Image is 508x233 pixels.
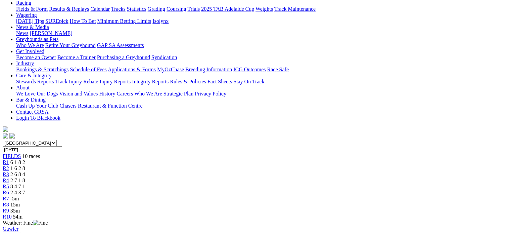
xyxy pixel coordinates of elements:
a: Injury Reports [99,79,131,84]
span: 8 4 7 1 [10,184,25,189]
a: Isolynx [152,18,169,24]
a: R5 [3,184,9,189]
a: We Love Our Dogs [16,91,58,96]
a: Applications & Forms [108,67,156,72]
a: R9 [3,208,9,213]
span: 6 1 8 2 [10,159,25,165]
input: Select date [3,146,62,153]
a: SUREpick [45,18,68,24]
div: Wagering [16,18,505,24]
a: Trials [187,6,200,12]
a: Minimum Betting Limits [97,18,151,24]
a: Chasers Restaurant & Function Centre [59,103,142,109]
span: 2 4 3 7 [10,190,25,195]
a: R2 [3,165,9,171]
span: 2 6 8 4 [10,171,25,177]
a: How To Bet [70,18,96,24]
img: logo-grsa-white.png [3,126,8,132]
a: Syndication [151,54,177,60]
a: About [16,85,30,90]
a: Calendar [90,6,110,12]
a: Get Involved [16,48,44,54]
a: Weights [256,6,273,12]
div: Racing [16,6,505,12]
a: History [99,91,115,96]
span: 1 6 2 8 [10,165,25,171]
img: facebook.svg [3,133,8,139]
div: Greyhounds as Pets [16,42,505,48]
a: Track Injury Rebate [55,79,98,84]
a: Tracks [111,6,126,12]
a: Care & Integrity [16,73,52,78]
span: 10 races [22,153,40,159]
a: Coursing [167,6,186,12]
a: Integrity Reports [132,79,169,84]
a: ICG Outcomes [233,67,266,72]
div: About [16,91,505,97]
a: Purchasing a Greyhound [97,54,150,60]
a: News & Media [16,24,49,30]
a: Become an Owner [16,54,56,60]
a: Rules & Policies [170,79,206,84]
a: Breeding Information [185,67,232,72]
a: Gawler [3,226,18,232]
a: MyOzChase [157,67,184,72]
a: Fields & Form [16,6,48,12]
a: Results & Replays [49,6,89,12]
a: R6 [3,190,9,195]
a: R8 [3,202,9,207]
a: Grading [148,6,165,12]
a: Contact GRSA [16,109,48,115]
a: Track Maintenance [274,6,316,12]
a: Schedule of Fees [70,67,106,72]
a: R4 [3,178,9,183]
a: Bookings & Scratchings [16,67,68,72]
a: Strategic Plan [164,91,193,96]
span: -5m [10,196,19,201]
a: Industry [16,61,34,66]
a: R10 [3,214,12,220]
a: Become a Trainer [57,54,96,60]
span: 54m [13,214,22,220]
span: Weather: Fine [3,220,48,226]
span: 35m [10,208,20,213]
a: R7 [3,196,9,201]
a: Vision and Values [59,91,98,96]
span: 2 7 1 8 [10,178,25,183]
div: Get Involved [16,54,505,61]
a: Bar & Dining [16,97,46,103]
span: R1 [3,159,9,165]
img: Fine [33,220,48,226]
a: [PERSON_NAME] [30,30,72,36]
a: Privacy Policy [195,91,226,96]
div: Bar & Dining [16,103,505,109]
a: Retire Your Greyhound [45,42,96,48]
a: Greyhounds as Pets [16,36,58,42]
a: Fact Sheets [207,79,232,84]
a: Cash Up Your Club [16,103,58,109]
span: 15m [10,202,20,207]
a: Who We Are [16,42,44,48]
a: 2025 TAB Adelaide Cup [201,6,254,12]
a: GAP SA Assessments [97,42,144,48]
div: Care & Integrity [16,79,505,85]
a: Stewards Reports [16,79,54,84]
a: Wagering [16,12,37,18]
a: Race Safe [267,67,288,72]
a: FIELDS [3,153,21,159]
a: Login To Blackbook [16,115,60,121]
a: Who We Are [134,91,162,96]
a: R3 [3,171,9,177]
a: News [16,30,28,36]
div: Industry [16,67,505,73]
img: twitter.svg [9,133,15,139]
